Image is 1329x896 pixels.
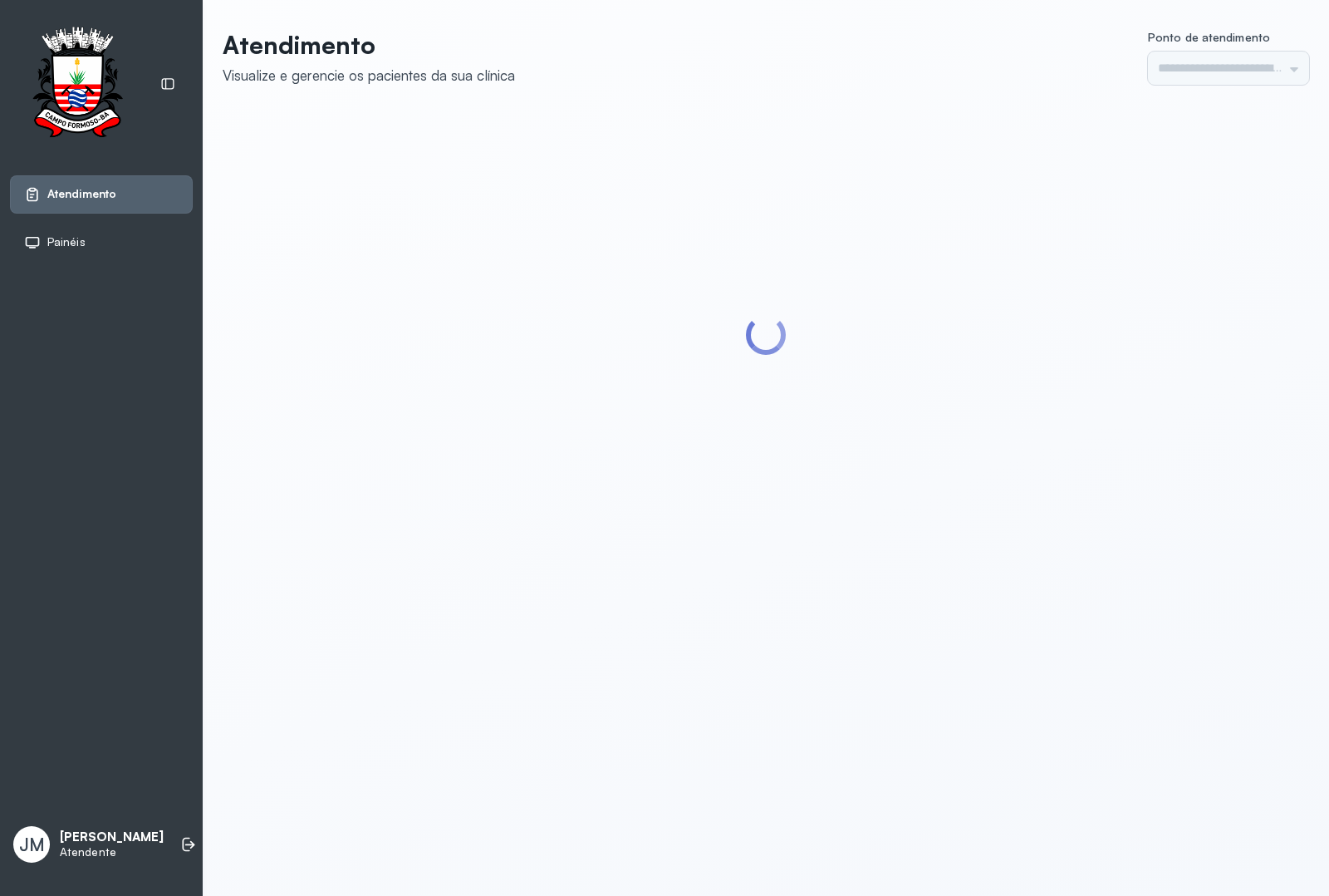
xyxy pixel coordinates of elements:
span: Ponto de atendimento [1148,30,1270,44]
img: Logotipo do estabelecimento [17,27,137,142]
a: Atendimento [24,186,179,203]
p: Atendente [60,845,164,859]
p: [PERSON_NAME] [60,830,164,845]
div: Visualize e gerencie os pacientes da sua clínica [223,66,515,84]
p: Atendimento [223,30,515,60]
span: Painéis [47,235,86,249]
span: Atendimento [47,187,116,201]
span: JM [19,834,45,855]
